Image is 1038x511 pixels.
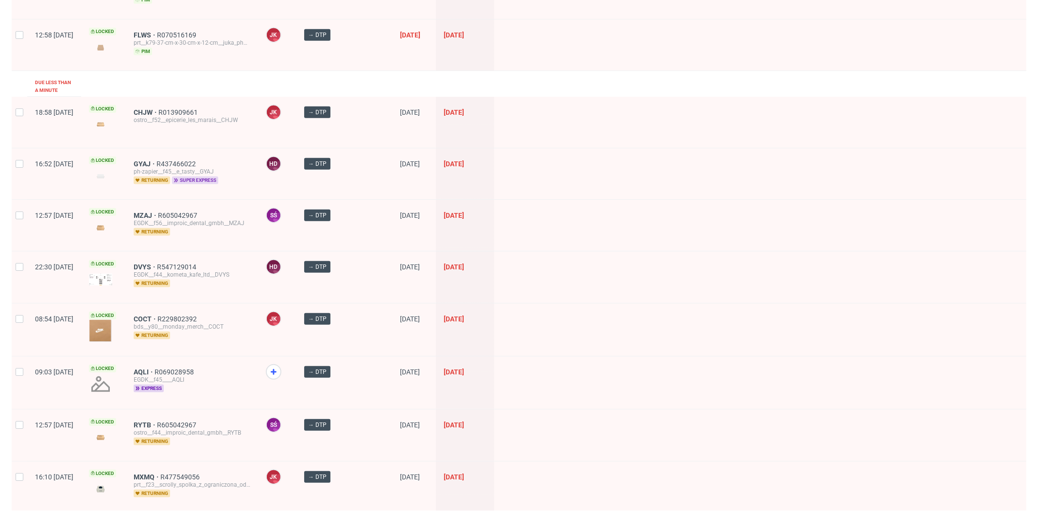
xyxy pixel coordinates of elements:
[400,108,420,116] span: [DATE]
[308,31,327,39] span: → DTP
[267,418,280,432] figcaption: SŚ
[308,421,327,429] span: → DTP
[134,315,157,323] a: COCT
[400,368,420,376] span: [DATE]
[134,481,250,489] div: prt__f23__scrolly_spolka_z_ograniczona_odpowiedzialnoscia__MXMQ
[400,31,420,39] span: [DATE]
[35,31,73,39] span: 12:58 [DATE]
[134,108,158,116] span: CHJW
[134,473,160,481] a: MXMQ
[89,418,116,426] span: Locked
[89,170,112,183] img: version_two_editor_design
[35,211,73,219] span: 12:57 [DATE]
[267,28,280,42] figcaption: JK
[134,263,157,271] a: DVYS
[400,473,420,481] span: [DATE]
[134,323,250,331] div: bds__y80__monday_merch__COCT
[157,421,198,429] a: R605042967
[35,263,73,271] span: 22:30 [DATE]
[134,228,170,236] span: returning
[89,482,112,495] img: version_two_editor_design
[89,431,112,444] img: version_two_editor_design
[134,116,250,124] div: ostro__f52__epicerie_les_marais__CHJW
[134,280,170,287] span: returning
[134,176,170,184] span: returning
[134,421,157,429] a: RYTB
[444,108,464,116] span: [DATE]
[400,421,420,429] span: [DATE]
[89,365,116,372] span: Locked
[267,470,280,484] figcaption: JK
[134,429,250,437] div: ostro__f44__improic_dental_gmbh__RYTB
[35,421,73,429] span: 12:57 [DATE]
[444,315,464,323] span: [DATE]
[267,209,280,222] figcaption: SŚ
[400,315,420,323] span: [DATE]
[134,160,156,168] a: GYAJ
[89,274,112,285] img: version_two_editor_design.png
[89,118,112,131] img: version_two_editor_design
[157,31,198,39] a: R070516169
[134,39,250,47] div: prt__k79-37-cm-x-30-cm-x-12-cm__juka_pharma_gmbh__FLWS
[400,160,420,168] span: [DATE]
[158,108,200,116] a: R013909661
[35,79,73,94] div: Due less than a minute
[89,41,112,54] img: version_two_editor_design
[35,315,73,323] span: 08:54 [DATE]
[35,473,73,481] span: 16:10 [DATE]
[308,368,327,376] span: → DTP
[89,208,116,216] span: Locked
[308,159,327,168] span: → DTP
[35,108,73,116] span: 18:58 [DATE]
[308,315,327,323] span: → DTP
[444,421,464,429] span: [DATE]
[267,260,280,274] figcaption: HD
[134,368,155,376] a: AQLI
[267,312,280,326] figcaption: JK
[134,438,170,445] span: returning
[134,332,170,339] span: returning
[134,376,250,384] div: EGDK__f45____AQLI
[308,211,327,220] span: → DTP
[89,372,112,396] img: no_design.png
[267,157,280,171] figcaption: HD
[157,263,198,271] a: R547129014
[400,263,420,271] span: [DATE]
[134,271,250,279] div: EGDK__f44__kometa_kafe_ltd__DVYS
[35,160,73,168] span: 16:52 [DATE]
[444,211,464,219] span: [DATE]
[89,28,116,35] span: Locked
[134,211,158,219] a: MZAJ
[308,263,327,271] span: → DTP
[444,160,464,168] span: [DATE]
[89,105,116,113] span: Locked
[134,48,152,55] span: pim
[89,319,112,343] img: version_two_editor_design
[444,368,464,376] span: [DATE]
[134,31,157,39] a: FLWS
[267,106,280,119] figcaption: JK
[89,260,116,268] span: Locked
[155,368,196,376] a: R069028958
[89,157,116,164] span: Locked
[172,176,218,184] span: super express
[156,160,198,168] a: R437466022
[400,211,420,219] span: [DATE]
[158,211,199,219] a: R605042967
[160,473,202,481] span: R477549056
[134,490,170,497] span: returning
[157,315,199,323] a: R229802392
[444,263,464,271] span: [DATE]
